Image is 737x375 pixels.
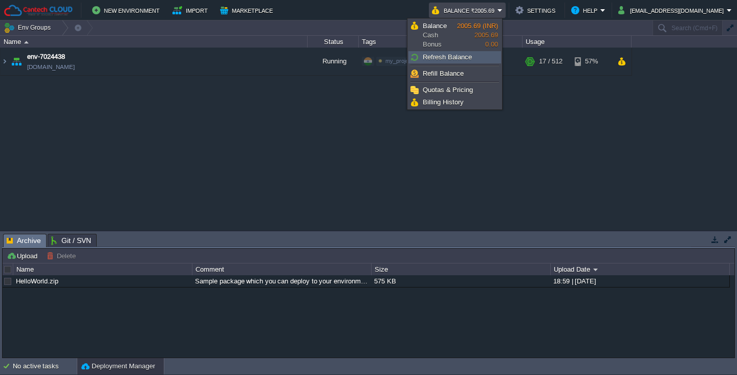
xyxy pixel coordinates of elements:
span: 2005.69 0.00 [457,22,498,48]
button: Marketplace [220,4,276,16]
div: Name [14,263,192,275]
a: HelloWorld.zip [16,277,58,285]
span: Balance [423,22,447,30]
div: 57% [575,48,608,75]
span: 2005.69 (INR) [457,22,498,30]
div: Size [372,263,550,275]
div: 17 / 512 [539,48,562,75]
a: env-7024438 [27,52,65,62]
span: Billing History [423,98,464,106]
div: Comment [193,263,371,275]
a: Refresh Balance [409,52,501,63]
img: AMDAwAAAACH5BAEAAAAALAAAAAABAAEAAAICRAEAOw== [24,41,29,43]
img: AMDAwAAAACH5BAEAAAAALAAAAAABAAEAAAICRAEAOw== [1,48,9,75]
span: Git / SVN [51,234,91,247]
div: Tags [359,36,522,48]
button: Import [172,4,211,16]
a: BalanceCashBonus2005.69 (INR)2005.690.00 [409,20,501,51]
button: Upload [7,251,40,260]
button: Help [571,4,600,16]
button: Settings [515,4,558,16]
button: Delete [47,251,79,260]
span: Quotas & Pricing [423,86,473,94]
div: Status [308,36,358,48]
span: Refresh Balance [423,53,472,61]
img: AMDAwAAAACH5BAEAAAAALAAAAAABAAEAAAICRAEAOw== [9,48,24,75]
div: Name [1,36,307,48]
button: Balance ₹2005.69 [432,4,497,16]
a: Refill Balance [409,68,501,79]
div: Running [308,48,359,75]
div: 18:59 | [DATE] [551,275,729,287]
a: [DOMAIN_NAME] [27,62,75,72]
span: my_project [385,58,413,64]
span: Archive [7,234,41,247]
span: Cash Bonus [423,21,457,49]
div: Sample package which you can deploy to your environment. Feel free to delete and upload a package... [192,275,371,287]
div: Usage [523,36,631,48]
button: Env Groups [4,20,54,35]
img: Cantech Cloud [4,4,73,17]
div: 575 KB [372,275,550,287]
a: Billing History [409,97,501,108]
button: Deployment Manager [81,361,155,371]
button: New Environment [92,4,163,16]
span: Refill Balance [423,70,464,77]
button: [EMAIL_ADDRESS][DOMAIN_NAME] [618,4,727,16]
a: Quotas & Pricing [409,84,501,96]
div: Upload Date [551,263,729,275]
div: No active tasks [13,358,77,374]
